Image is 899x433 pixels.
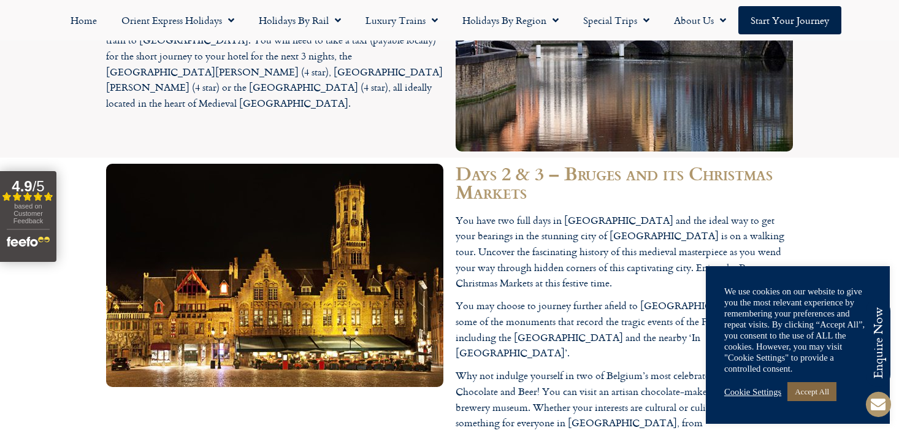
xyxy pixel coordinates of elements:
[456,213,793,291] p: You have two full days in [GEOGRAPHIC_DATA] and the ideal way to get your bearings in the stunnin...
[456,298,793,361] p: You may choose to journey further afield to [GEOGRAPHIC_DATA] and visit some of the monuments tha...
[106,17,443,112] p: On arrival in [GEOGRAPHIC_DATA], you change trains and join the InterCity train to [GEOGRAPHIC_DA...
[450,6,571,34] a: Holidays by Region
[247,6,353,34] a: Holidays by Rail
[109,6,247,34] a: Orient Express Holidays
[724,286,871,374] div: We use cookies on our website to give you the most relevant experience by remembering your prefer...
[662,6,738,34] a: About Us
[738,6,841,34] a: Start your Journey
[724,386,781,397] a: Cookie Settings
[787,382,836,401] a: Accept All
[456,164,793,201] h2: Days 2 & 3 – Bruges and its Christmas Markets
[6,6,893,34] nav: Menu
[58,6,109,34] a: Home
[571,6,662,34] a: Special Trips
[353,6,450,34] a: Luxury Trains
